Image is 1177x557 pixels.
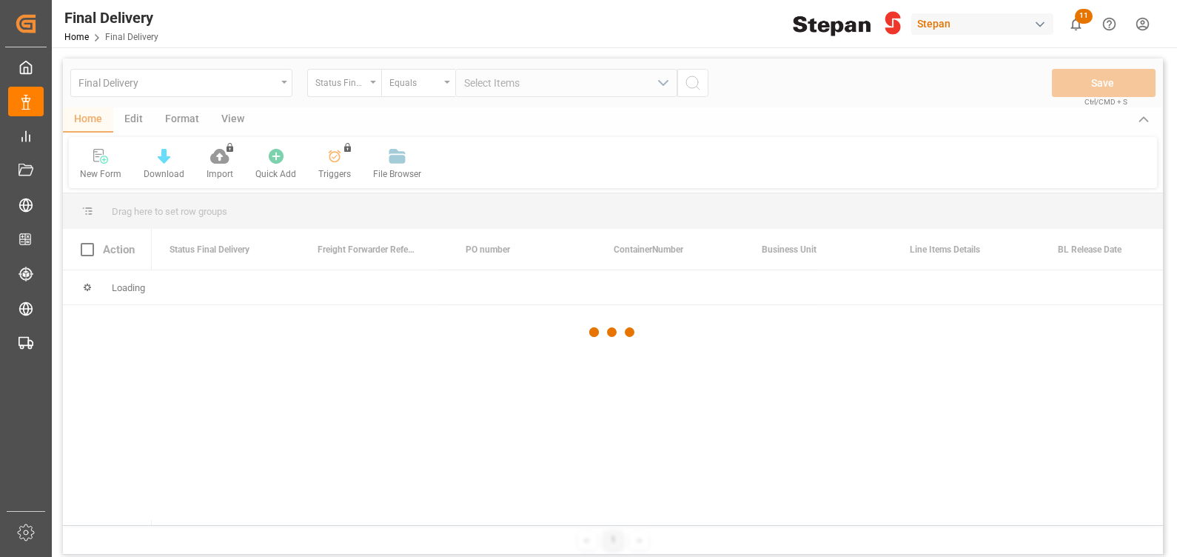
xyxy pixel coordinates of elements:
[911,10,1059,38] button: Stepan
[793,11,901,37] img: Stepan_Company_logo.svg.png_1713531530.png
[64,7,158,29] div: Final Delivery
[1075,9,1093,24] span: 11
[1059,7,1093,41] button: show 11 new notifications
[911,13,1053,35] div: Stepan
[1093,7,1126,41] button: Help Center
[64,32,89,42] a: Home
